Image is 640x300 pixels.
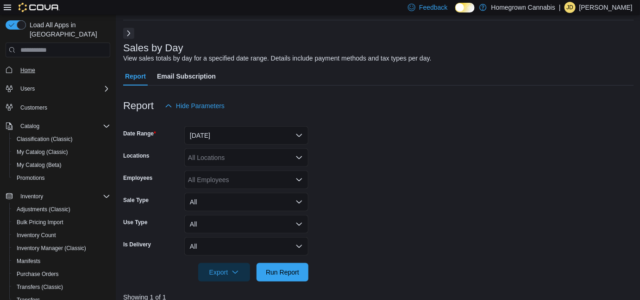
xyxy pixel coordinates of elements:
span: Feedback [419,3,447,12]
span: Catalog [20,122,39,130]
span: Users [17,83,110,94]
span: Purchase Orders [13,269,110,280]
a: Home [17,65,39,76]
button: Purchase Orders [9,268,114,281]
span: Manifests [13,256,110,267]
p: Homegrown Cannabis [491,2,556,13]
button: Bulk Pricing Import [9,216,114,229]
span: Users [20,85,35,92]
label: Locations [123,152,150,159]
button: Catalog [17,121,43,132]
span: Bulk Pricing Import [17,219,63,226]
span: JD [567,2,574,13]
label: Use Type [123,219,147,226]
span: Run Report [266,268,299,277]
input: Dark Mode [455,3,475,12]
a: Classification (Classic) [13,134,76,145]
a: My Catalog (Beta) [13,159,65,171]
span: Inventory Count [13,230,110,241]
span: Adjustments (Classic) [13,204,110,215]
h3: Sales by Day [123,43,183,54]
button: Inventory [17,191,47,202]
button: My Catalog (Classic) [9,146,114,159]
button: Inventory Manager (Classic) [9,242,114,255]
span: Inventory Manager (Classic) [13,243,110,254]
button: All [184,237,308,256]
label: Date Range [123,130,156,137]
span: Classification (Classic) [17,135,73,143]
p: | [559,2,561,13]
span: Inventory [20,193,43,200]
button: Open list of options [295,176,303,184]
button: Customers [2,101,114,114]
button: Home [2,63,114,76]
span: Classification (Classic) [13,134,110,145]
button: Manifests [9,255,114,268]
button: Next [123,28,134,39]
span: Report [125,67,146,86]
a: Inventory Manager (Classic) [13,243,90,254]
span: Inventory [17,191,110,202]
span: Manifests [17,257,40,265]
label: Sale Type [123,196,149,204]
label: Employees [123,174,152,182]
button: Catalog [2,120,114,133]
button: Transfers (Classic) [9,281,114,294]
span: Bulk Pricing Import [13,217,110,228]
span: Promotions [17,174,45,182]
a: Promotions [13,172,49,184]
button: My Catalog (Beta) [9,159,114,171]
button: Run Report [257,263,308,282]
label: Is Delivery [123,241,151,248]
span: Inventory Manager (Classic) [17,245,86,252]
a: Adjustments (Classic) [13,204,74,215]
a: My Catalog (Classic) [13,147,72,158]
a: Purchase Orders [13,269,63,280]
button: Users [17,83,38,94]
span: My Catalog (Beta) [17,161,62,169]
span: Home [20,67,35,74]
button: Hide Parameters [161,97,228,115]
span: Purchase Orders [17,270,59,278]
button: Classification (Classic) [9,133,114,146]
button: Adjustments (Classic) [9,203,114,216]
button: Export [198,263,250,282]
button: All [184,215,308,233]
span: My Catalog (Classic) [13,147,110,158]
span: Hide Parameters [176,101,225,110]
span: Catalog [17,121,110,132]
span: Export [204,263,245,282]
span: Transfers (Classic) [13,282,110,293]
button: Inventory [2,190,114,203]
h3: Report [123,100,154,111]
button: Inventory Count [9,229,114,242]
span: Email Subscription [157,67,216,86]
p: [PERSON_NAME] [579,2,633,13]
a: Manifests [13,256,44,267]
span: Customers [17,102,110,113]
button: Promotions [9,171,114,184]
a: Customers [17,102,51,113]
span: Inventory Count [17,232,56,239]
span: Home [17,64,110,75]
a: Bulk Pricing Import [13,217,67,228]
button: Open list of options [295,154,303,161]
div: View sales totals by day for a specified date range. Details include payment methods and tax type... [123,54,432,63]
a: Inventory Count [13,230,60,241]
span: Load All Apps in [GEOGRAPHIC_DATA] [26,20,110,39]
span: Promotions [13,172,110,184]
button: Users [2,82,114,95]
span: My Catalog (Beta) [13,159,110,171]
button: All [184,193,308,211]
span: Transfers (Classic) [17,283,63,291]
div: Jordan Denomme [565,2,576,13]
img: Cova [19,3,60,12]
span: Adjustments (Classic) [17,206,70,213]
span: My Catalog (Classic) [17,148,68,156]
span: Customers [20,104,47,111]
button: [DATE] [184,126,308,145]
a: Transfers (Classic) [13,282,67,293]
